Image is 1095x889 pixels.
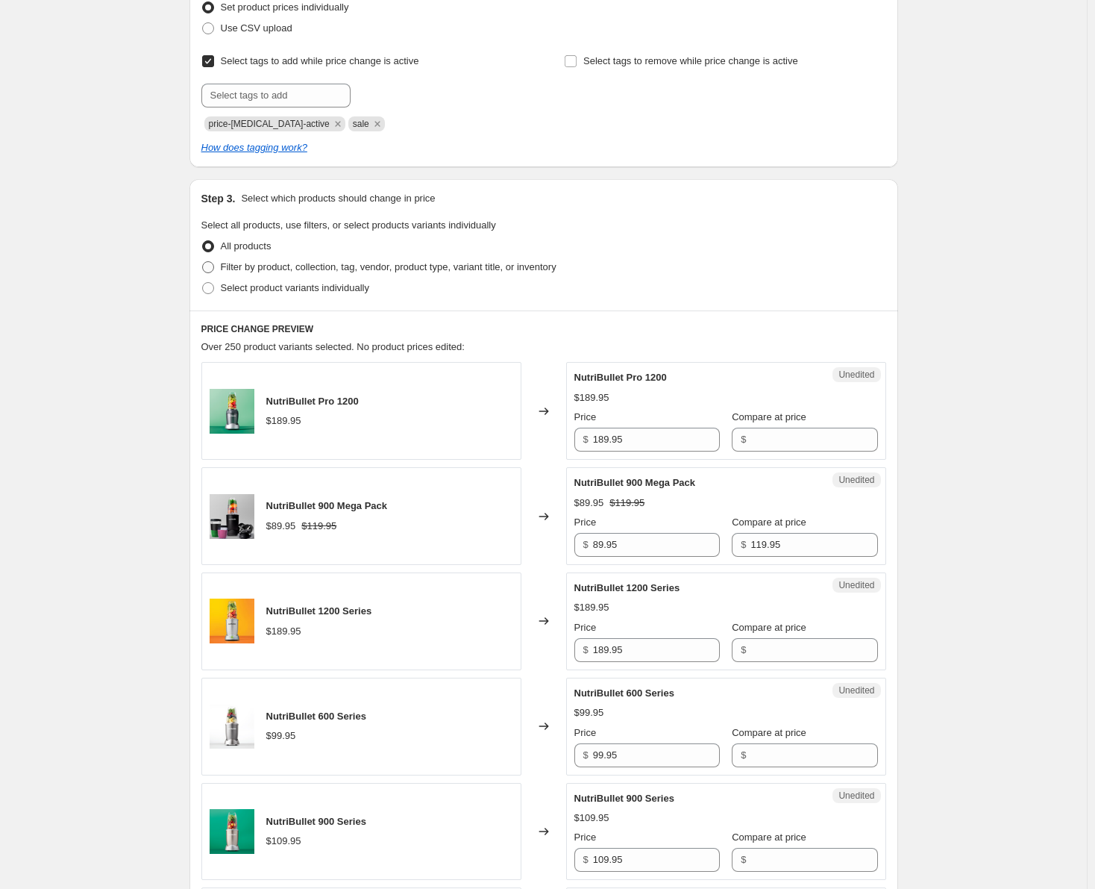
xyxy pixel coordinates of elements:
[838,369,874,381] span: Unedited
[221,55,419,66] span: Select tags to add while price change is active
[266,605,372,617] span: NutriBullet 1200 Series
[266,500,388,511] span: NutriBullet 900 Mega Pack
[574,793,674,804] span: NutriBullet 900 Series
[266,519,296,534] div: $89.95
[609,496,644,511] strike: $119.95
[574,496,604,511] div: $89.95
[221,1,349,13] span: Set product prices individually
[741,539,746,550] span: $
[741,644,746,655] span: $
[732,622,806,633] span: Compare at price
[838,474,874,486] span: Unedited
[732,517,806,528] span: Compare at price
[574,687,674,699] span: NutriBullet 600 Series
[574,811,609,826] div: $109.95
[201,341,465,352] span: Over 250 product variants selected. No product prices edited:
[266,729,296,743] div: $99.95
[574,390,609,405] div: $189.95
[574,372,667,383] span: NutriBullet Pro 1200
[221,261,556,272] span: Filter by product, collection, tag, vendor, product type, variant title, or inventory
[732,832,806,843] span: Compare at price
[741,749,746,761] span: $
[221,240,272,252] span: All products
[210,704,254,749] img: Untitleddesign_1_80x.png
[371,117,384,131] button: Remove sale
[353,119,369,129] span: sale
[583,55,798,66] span: Select tags to remove while price change is active
[741,854,746,865] span: $
[201,191,236,206] h2: Step 3.
[583,539,589,550] span: $
[574,582,680,593] span: NutriBullet 1200 Series
[266,396,359,407] span: NutriBullet Pro 1200
[838,579,874,591] span: Unedited
[574,832,597,843] span: Price
[201,219,496,231] span: Select all products, use filters, or select products variants individually
[266,711,366,722] span: NutriBullet 600 Series
[201,84,351,107] input: Select tags to add
[574,622,597,633] span: Price
[210,494,254,539] img: mega_pack_website4_80x.png
[574,705,604,720] div: $99.95
[301,519,336,534] strike: $119.95
[266,624,301,639] div: $189.95
[732,411,806,422] span: Compare at price
[210,599,254,643] img: NB_1200Series_Hero_2000x2000_3a552d22-5044-4832-addf-dc4c4a715bf8_80x.jpg
[201,323,886,335] h6: PRICE CHANGE PREVIEW
[221,282,369,293] span: Select product variants individually
[732,727,806,738] span: Compare at price
[266,834,301,849] div: $109.95
[210,389,254,434] img: Untitleddesign_4_80x.png
[221,22,292,34] span: Use CSV upload
[331,117,345,131] button: Remove price-change-job-active
[574,600,609,615] div: $189.95
[741,434,746,445] span: $
[838,684,874,696] span: Unedited
[583,434,589,445] span: $
[241,191,435,206] p: Select which products should change in price
[266,414,301,428] div: $189.95
[574,411,597,422] span: Price
[583,644,589,655] span: $
[209,119,330,129] span: price-change-job-active
[201,142,307,153] a: How does tagging work?
[583,749,589,761] span: $
[574,517,597,528] span: Price
[583,854,589,865] span: $
[838,790,874,802] span: Unedited
[210,809,254,854] img: Untitleddesign_80x.png
[574,727,597,738] span: Price
[574,477,696,488] span: NutriBullet 900 Mega Pack
[266,816,366,827] span: NutriBullet 900 Series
